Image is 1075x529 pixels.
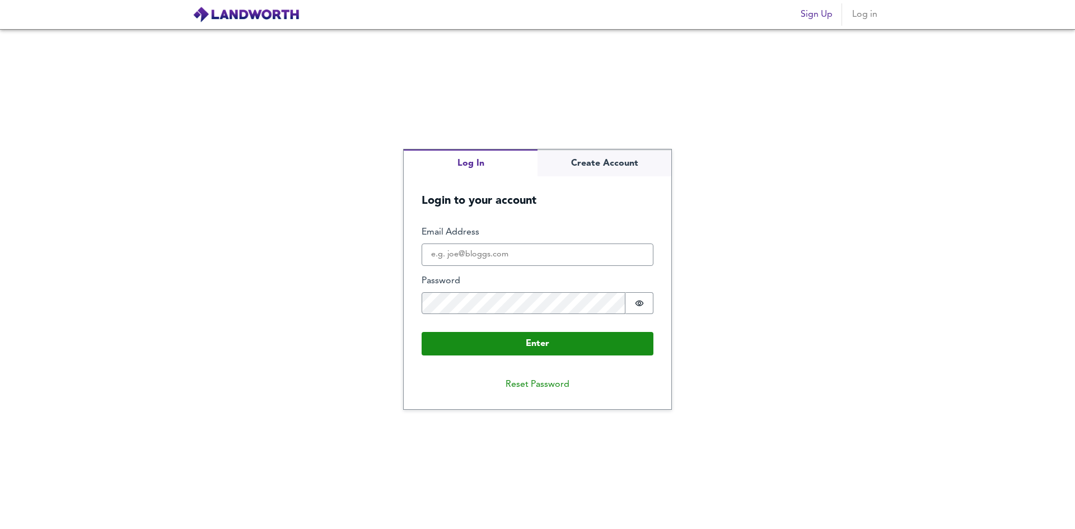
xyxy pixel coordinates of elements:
button: Sign Up [796,3,837,26]
img: logo [193,6,300,23]
span: Log in [851,7,878,22]
h5: Login to your account [404,176,671,208]
button: Show password [625,292,653,315]
button: Log in [847,3,882,26]
label: Email Address [422,226,653,239]
input: e.g. joe@bloggs.com [422,244,653,266]
button: Reset Password [497,373,578,396]
button: Create Account [537,149,671,177]
span: Sign Up [801,7,833,22]
label: Password [422,275,653,288]
button: Log In [404,149,537,177]
button: Enter [422,332,653,355]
